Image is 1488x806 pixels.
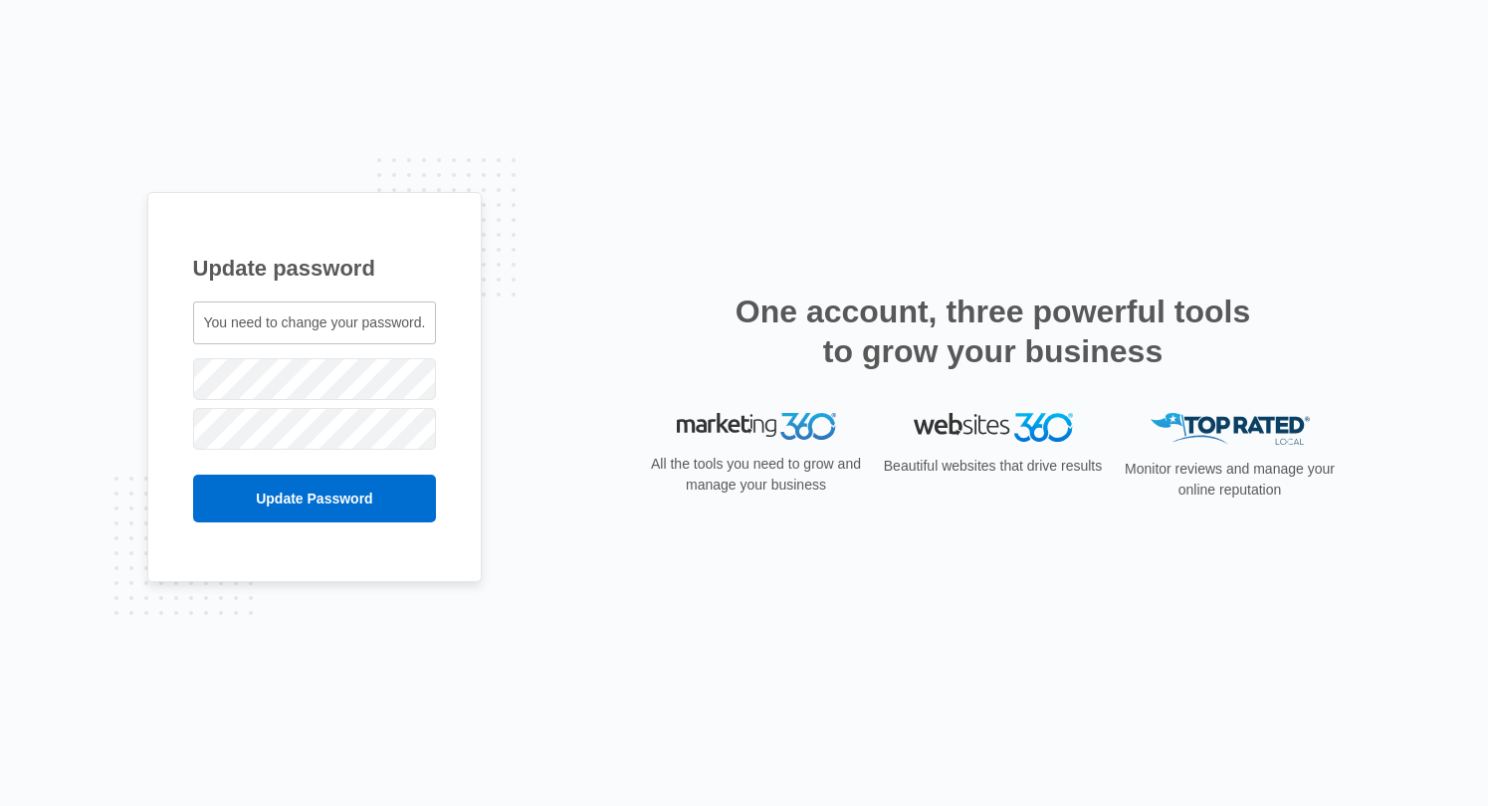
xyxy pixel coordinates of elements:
input: Update Password [193,475,437,522]
h2: One account, three powerful tools to grow your business [730,292,1257,371]
p: All the tools you need to grow and manage your business [645,454,868,496]
img: Top Rated Local [1151,413,1310,446]
img: Websites 360 [914,413,1073,442]
p: Beautiful websites that drive results [882,456,1105,477]
span: You need to change your password. [204,314,426,330]
p: Monitor reviews and manage your online reputation [1119,459,1342,501]
img: Marketing 360 [677,413,836,441]
h1: Update password [193,252,437,285]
